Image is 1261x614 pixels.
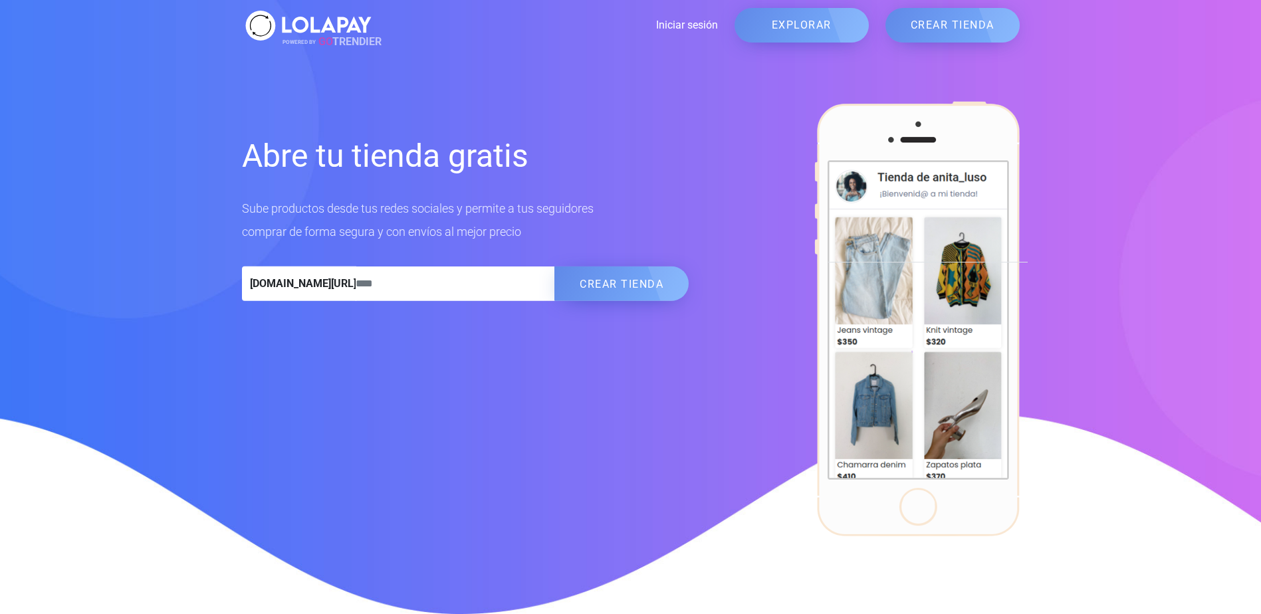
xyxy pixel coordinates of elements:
[885,8,1020,43] a: CREAR TIENDA
[814,101,1020,537] img: smartphone.png
[242,197,689,243] p: Sube productos desde tus redes sociales y permite a tus seguidores comprar de forma segura y con ...
[283,34,382,50] span: TRENDIER
[318,35,332,48] span: GO
[242,266,356,301] span: [DOMAIN_NAME][URL]
[735,8,869,43] a: EXPLORAR
[554,266,689,301] button: CREAR TIENDA
[283,39,316,45] span: POWERED BY
[242,7,375,45] img: logo_white.svg
[242,136,689,177] h1: Abre tu tienda gratis
[375,17,718,33] a: Iniciar sesión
